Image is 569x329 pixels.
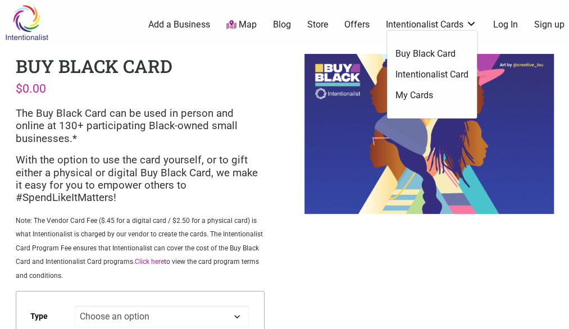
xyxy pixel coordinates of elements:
[16,217,263,280] span: Note: The Vendor Card Fee ($.45 for a digital card / $2.50 for a physical card) is what Intention...
[395,48,468,60] a: Buy Black Card
[16,54,172,78] h1: Buy Black Card
[30,304,48,329] label: Type
[16,154,265,204] p: With the option to use the card yourself, or to gift either a physical or digital Buy Black Card,...
[16,81,46,95] bdi: 0.00
[16,81,22,95] span: $
[273,19,291,31] a: Blog
[307,19,328,31] a: Store
[135,258,164,266] a: Click here
[534,19,565,31] a: Sign up
[395,89,468,102] a: My Cards
[16,107,265,145] p: The Buy Black Card can be used in person and online at 130+ participating Black-owned small busin...
[386,19,477,31] a: Intentionalist Cards
[493,19,518,31] a: Log In
[395,68,468,81] a: Intentionalist Card
[226,19,257,31] a: Map
[344,19,370,31] a: Offers
[148,19,210,31] a: Add a Business
[304,54,553,214] img: Buy Black Card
